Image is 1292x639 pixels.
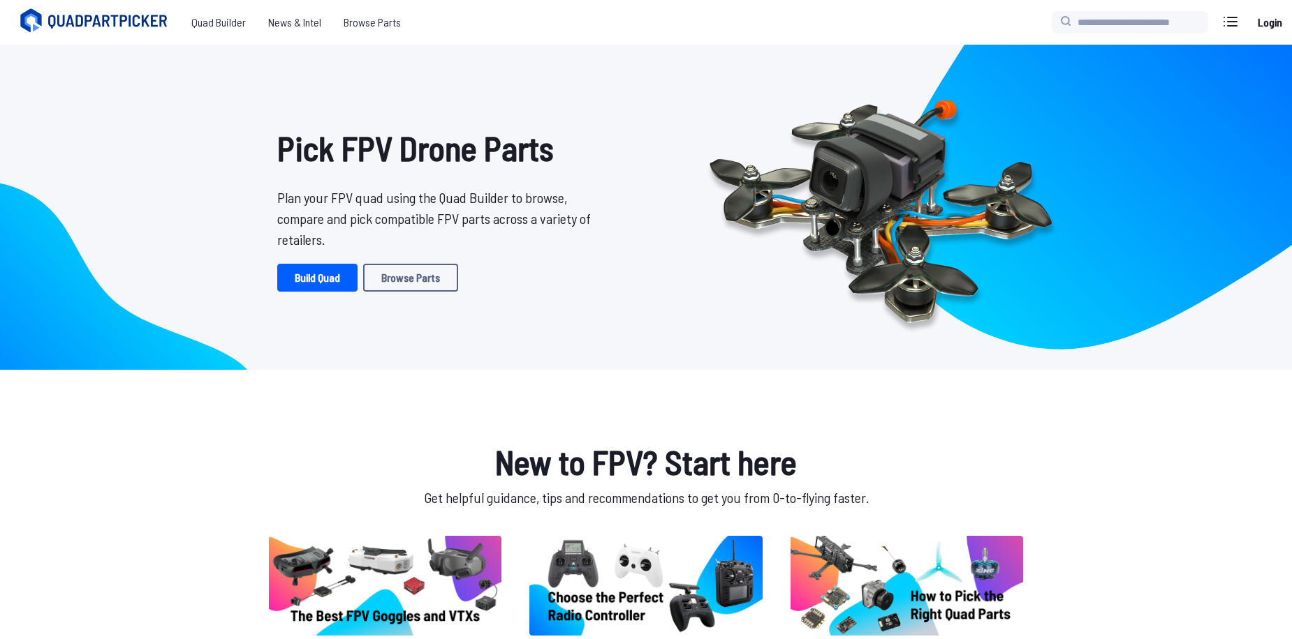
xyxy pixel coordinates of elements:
[277,123,601,173] h1: Pick FPV Drone Parts
[257,8,332,36] a: News & Intel
[266,487,1026,508] p: Get helpful guidance, tips and recommendations to get you from 0-to-flying faster.
[680,68,1082,347] img: Quadcopter
[529,536,762,636] img: image of post
[266,437,1026,487] h1: New to FPV? Start here
[1253,8,1286,36] a: Login
[180,8,257,36] a: Quad Builder
[332,8,412,36] a: Browse Parts
[277,264,358,292] a: Build Quad
[363,264,458,292] a: Browse Parts
[277,187,601,250] p: Plan your FPV quad using the Quad Builder to browse, compare and pick compatible FPV parts across...
[269,536,501,636] img: image of post
[791,536,1023,636] img: image of post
